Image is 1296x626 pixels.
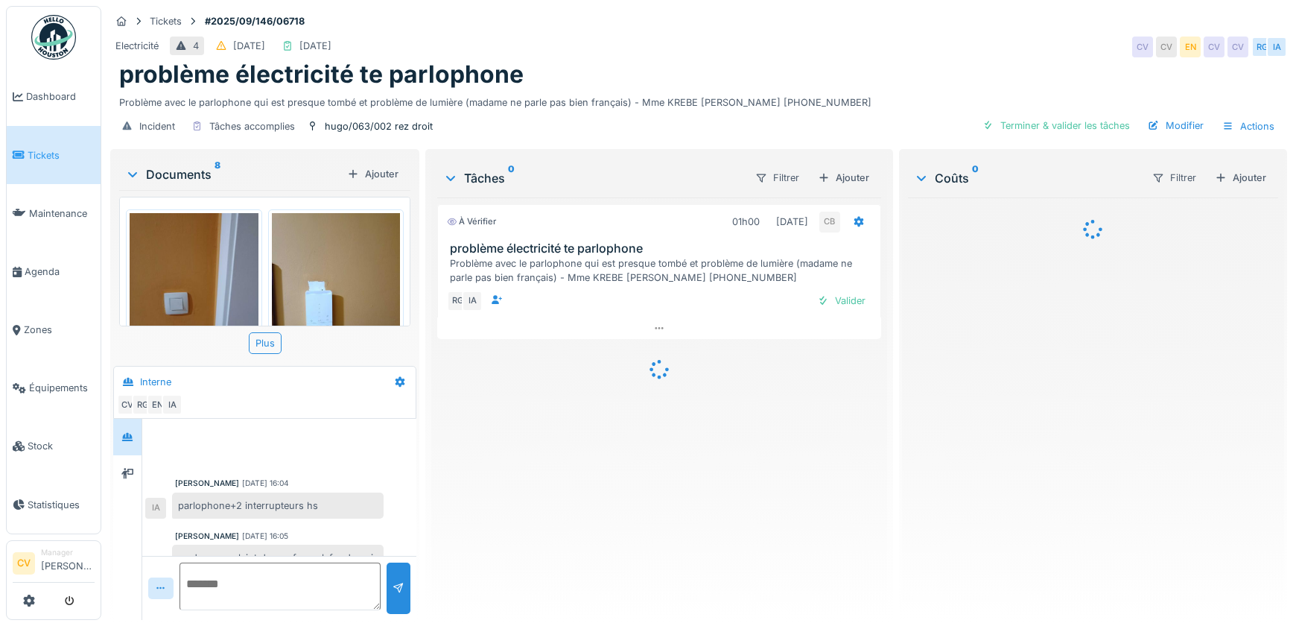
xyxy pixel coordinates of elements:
a: Stock [7,417,101,475]
div: [DATE] [299,39,331,53]
img: Badge_color-CXgf-gQk.svg [31,15,76,60]
div: Electricité [115,39,159,53]
div: Filtrer [1146,167,1203,189]
h1: problème électricité te parlophone [119,60,524,89]
div: IA [1266,37,1287,57]
a: Statistiques [7,475,101,534]
span: Stock [28,439,95,453]
div: IA [145,498,166,519]
div: RG [447,291,468,312]
sup: 0 [508,169,515,187]
a: CV Manager[PERSON_NAME] [13,547,95,583]
strong: #2025/09/146/06718 [199,14,311,28]
div: CV [117,394,138,415]
a: Tickets [7,126,101,184]
div: Actions [1216,116,1281,137]
span: Maintenance [29,206,95,221]
div: RG [132,394,153,415]
img: 03izgpqbchvl4ufbxf1kie98y0um [272,213,401,385]
div: Terminer & valider les tâches [976,116,1136,136]
div: Interne [140,375,171,389]
div: CV [1132,37,1153,57]
div: Plus [249,332,282,354]
div: Documents [125,165,341,183]
div: [DATE] 16:05 [242,531,288,542]
div: CV [1204,37,1224,57]
div: [DATE] 16:04 [242,478,289,489]
div: parlophone+2 interrupteurs hs [172,493,384,519]
div: Filtrer [749,167,806,189]
div: Tâches accomplies [209,119,295,133]
div: Tickets [150,14,182,28]
div: [PERSON_NAME] [175,531,239,542]
div: RG [1251,37,1272,57]
div: 4 [193,39,199,53]
div: Coûts [914,169,1140,187]
a: Équipements [7,359,101,417]
div: [DATE] [233,39,265,53]
sup: 8 [215,165,220,183]
a: Dashboard [7,68,101,126]
div: hugo/063/002 rez droit [325,119,433,133]
div: Manager [41,547,95,558]
div: [PERSON_NAME] [175,478,239,489]
div: Ajouter [1209,168,1272,188]
a: Maintenance [7,184,101,242]
div: IA [462,291,483,312]
div: EN [147,394,168,415]
span: Équipements [29,381,95,395]
div: CV [1227,37,1248,57]
div: CV [1156,37,1177,57]
div: Modifier [1142,116,1210,136]
div: Ajouter [812,168,875,188]
div: Tâches [443,169,742,187]
div: CB [819,212,840,233]
div: Incident [139,119,175,133]
span: Zones [24,323,95,337]
div: 01h00 [732,215,760,229]
sup: 0 [972,169,979,187]
span: Agenda [25,265,95,279]
li: CV [13,552,35,575]
a: Agenda [7,242,101,300]
span: Tickets [28,148,95,162]
div: EN [1180,37,1201,57]
div: Valider [811,291,871,311]
div: Ajouter [341,164,404,184]
a: Zones [7,301,101,359]
div: [DATE] [776,215,808,229]
span: Dashboard [26,89,95,104]
span: Statistiques [28,498,95,512]
div: Problème avec le parlophone qui est presque tombé et problème de lumière (madame ne parle pas bie... [119,89,1278,110]
div: IA [162,394,182,415]
div: Problème avec le parlophone qui est presque tombé et problème de lumière (madame ne parle pas bie... [450,256,874,285]
div: À vérifier [447,215,496,228]
div: madame se plaint de ses faux plafonds qui ont été touchés par une infiltration d'eau voir photos [172,545,384,600]
h3: problème électricité te parlophone [450,241,874,256]
img: mlce46qy0iqc7d7c8zc4j5stfdip [130,213,258,385]
li: [PERSON_NAME] [41,547,95,579]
